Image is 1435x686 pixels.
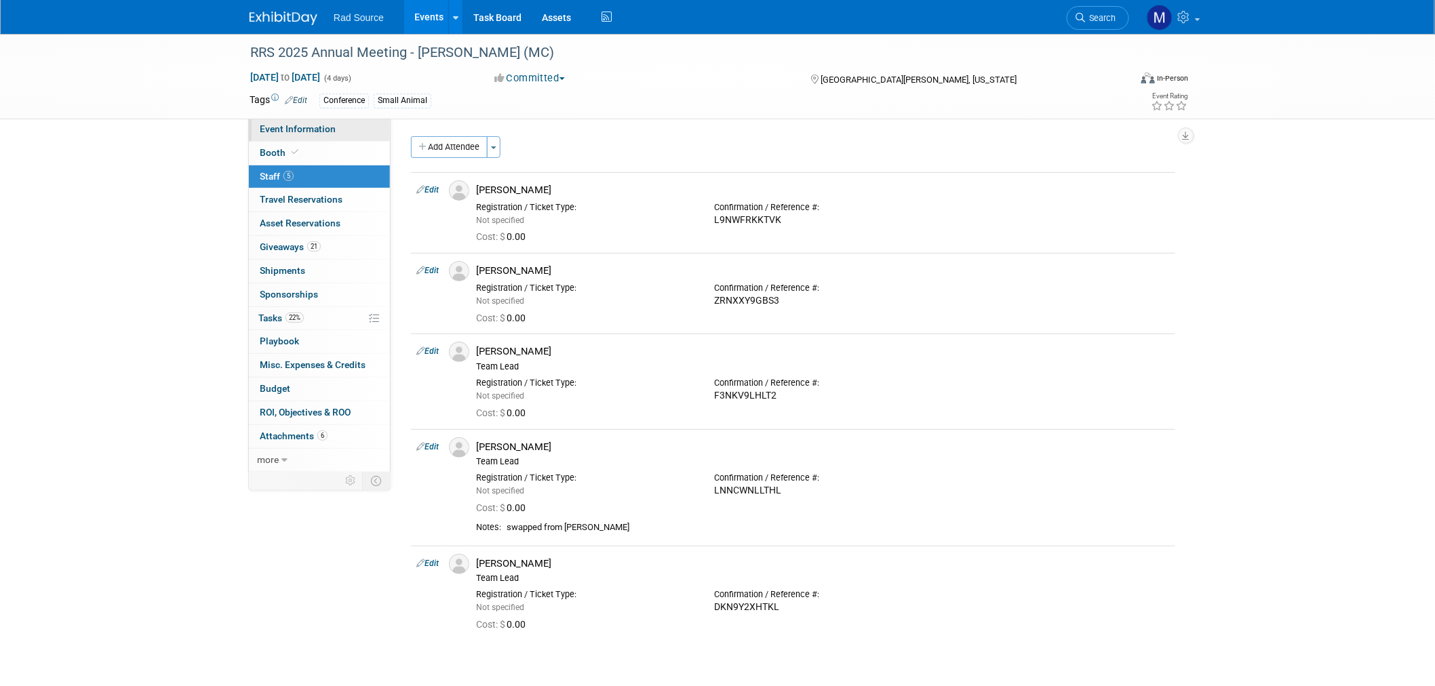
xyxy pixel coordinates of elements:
[476,472,694,483] div: Registration / Ticket Type:
[260,218,340,228] span: Asset Reservations
[249,260,390,283] a: Shipments
[476,589,694,600] div: Registration / Ticket Type:
[476,573,1170,584] div: Team Lead
[476,378,694,388] div: Registration / Ticket Type:
[476,312,507,323] span: Cost: $
[323,74,351,83] span: (4 days)
[1049,70,1189,91] div: Event Format
[476,619,507,630] span: Cost: $
[476,231,507,242] span: Cost: $
[249,378,390,401] a: Budget
[714,390,932,402] div: F3NKV9LHLT2
[1152,93,1188,100] div: Event Rating
[507,522,1170,533] div: swapped from [PERSON_NAME]
[476,184,1170,197] div: [PERSON_NAME]
[476,502,507,513] span: Cost: $
[260,241,321,252] span: Giveaways
[249,449,390,472] a: more
[260,289,318,300] span: Sponsorships
[249,142,390,165] a: Booth
[260,383,290,394] span: Budget
[1157,73,1189,83] div: In-Person
[476,456,1170,467] div: Team Lead
[490,71,570,85] button: Committed
[260,407,351,418] span: ROI, Objectives & ROO
[249,401,390,424] a: ROI, Objectives & ROO
[249,330,390,353] a: Playbook
[476,407,507,418] span: Cost: $
[249,354,390,377] a: Misc. Expenses & Credits
[249,236,390,259] a: Giveaways21
[249,165,390,188] a: Staff5
[476,216,524,225] span: Not specified
[476,231,531,242] span: 0.00
[279,72,292,83] span: to
[449,437,469,458] img: Associate-Profile-5.png
[476,283,694,294] div: Registration / Ticket Type:
[249,307,390,330] a: Tasks22%
[363,472,391,489] td: Toggle Event Tabs
[1067,6,1129,30] a: Search
[1147,5,1173,31] img: Melissa Conboy
[249,425,390,448] a: Attachments6
[714,214,932,226] div: L9NWFRKKTVK
[249,118,390,141] a: Event Information
[714,589,932,600] div: Confirmation / Reference #:
[307,241,321,251] span: 21
[449,554,469,574] img: Associate-Profile-5.png
[476,296,524,306] span: Not specified
[449,261,469,281] img: Associate-Profile-5.png
[260,171,294,182] span: Staff
[476,441,1170,453] div: [PERSON_NAME]
[260,123,336,134] span: Event Information
[416,346,439,356] a: Edit
[714,472,932,483] div: Confirmation / Reference #:
[476,202,694,213] div: Registration / Ticket Type:
[714,283,932,294] div: Confirmation / Reference #:
[249,188,390,211] a: Travel Reservations
[1141,73,1155,83] img: Format-Inperson.png
[476,557,1170,570] div: [PERSON_NAME]
[476,264,1170,277] div: [PERSON_NAME]
[476,407,531,418] span: 0.00
[283,171,294,181] span: 5
[416,266,439,275] a: Edit
[476,522,501,533] div: Notes:
[260,147,301,158] span: Booth
[714,295,932,307] div: ZRNXXY9GBS3
[411,136,488,158] button: Add Attendee
[714,378,932,388] div: Confirmation / Reference #:
[476,391,524,401] span: Not specified
[416,442,439,451] a: Edit
[257,454,279,465] span: more
[285,96,307,105] a: Edit
[334,12,384,23] span: Rad Source
[476,312,531,323] span: 0.00
[821,75,1017,85] span: [GEOGRAPHIC_DATA][PERSON_NAME], [US_STATE]
[250,12,317,25] img: ExhibitDay
[476,345,1170,358] div: [PERSON_NAME]
[260,359,366,370] span: Misc. Expenses & Credits
[260,265,305,276] span: Shipments
[250,93,307,108] td: Tags
[319,94,369,108] div: Conference
[1085,13,1116,23] span: Search
[476,619,531,630] span: 0.00
[260,194,342,205] span: Travel Reservations
[249,283,390,306] a: Sponsorships
[339,472,363,489] td: Personalize Event Tab Strip
[245,41,1109,65] div: RRS 2025 Annual Meeting - [PERSON_NAME] (MC)
[449,342,469,362] img: Associate-Profile-5.png
[714,601,932,613] div: DKN9Y2XHTKL
[416,559,439,568] a: Edit
[476,603,524,612] span: Not specified
[449,180,469,201] img: Associate-Profile-5.png
[476,502,531,513] span: 0.00
[374,94,431,108] div: Small Animal
[249,212,390,235] a: Asset Reservations
[286,312,304,323] span: 22%
[260,336,299,346] span: Playbook
[260,430,328,441] span: Attachments
[250,71,321,83] span: [DATE] [DATE]
[714,485,932,497] div: LNNCWNLLTHL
